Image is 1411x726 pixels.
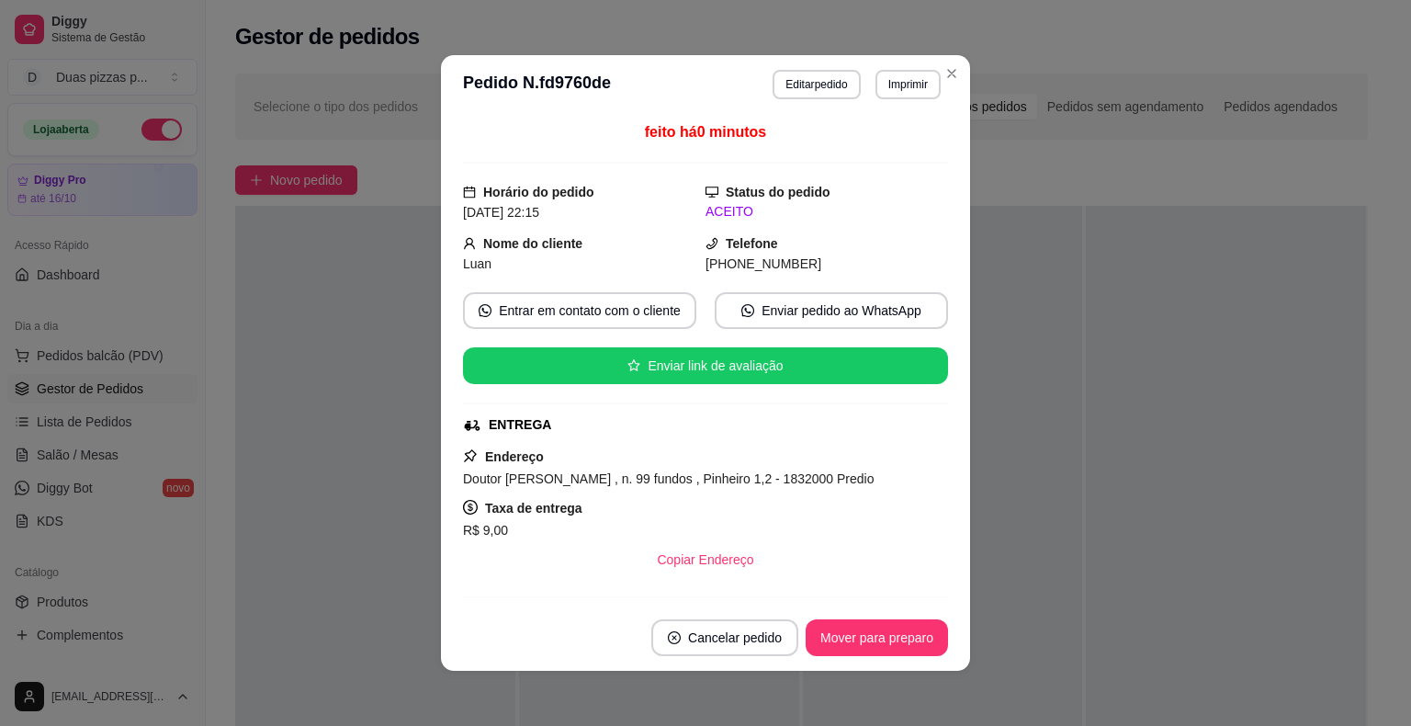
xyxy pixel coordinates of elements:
button: starEnviar link de avaliação [463,347,948,384]
span: close-circle [668,631,681,644]
strong: Endereço [485,449,544,464]
span: [PHONE_NUMBER] [705,256,821,271]
span: pushpin [463,448,478,463]
span: [DATE] 22:15 [463,205,539,220]
span: star [627,359,640,372]
button: whats-appEnviar pedido ao WhatsApp [715,292,948,329]
strong: Nome do cliente [483,236,582,251]
button: Close [937,59,966,88]
div: ACEITO [705,202,948,221]
h3: Pedido N. fd9760de [463,70,611,99]
button: Copiar Endereço [642,541,768,578]
span: calendar [463,186,476,199]
strong: Taxa de entrega [485,501,582,516]
strong: Telefone [726,236,778,251]
span: whats-app [479,304,491,317]
button: close-circleCancelar pedido [651,619,798,656]
span: phone [705,237,718,250]
span: dollar [463,500,478,515]
button: whats-appEntrar em contato com o cliente [463,292,696,329]
button: Editarpedido [773,70,860,99]
span: whats-app [741,304,754,317]
strong: Status do pedido [726,185,830,199]
span: desktop [705,186,718,199]
div: ENTREGA [489,415,551,435]
strong: Horário do pedido [483,185,594,199]
span: Luan [463,256,491,271]
span: R$ 9,00 [463,523,508,538]
span: Doutor [PERSON_NAME] , n. 99 fundos , Pinheiro 1,2 - 1832000 Predio [463,471,874,486]
button: Imprimir [875,70,941,99]
span: user [463,237,476,250]
button: Mover para preparo [806,619,948,656]
span: feito há 0 minutos [645,124,766,140]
